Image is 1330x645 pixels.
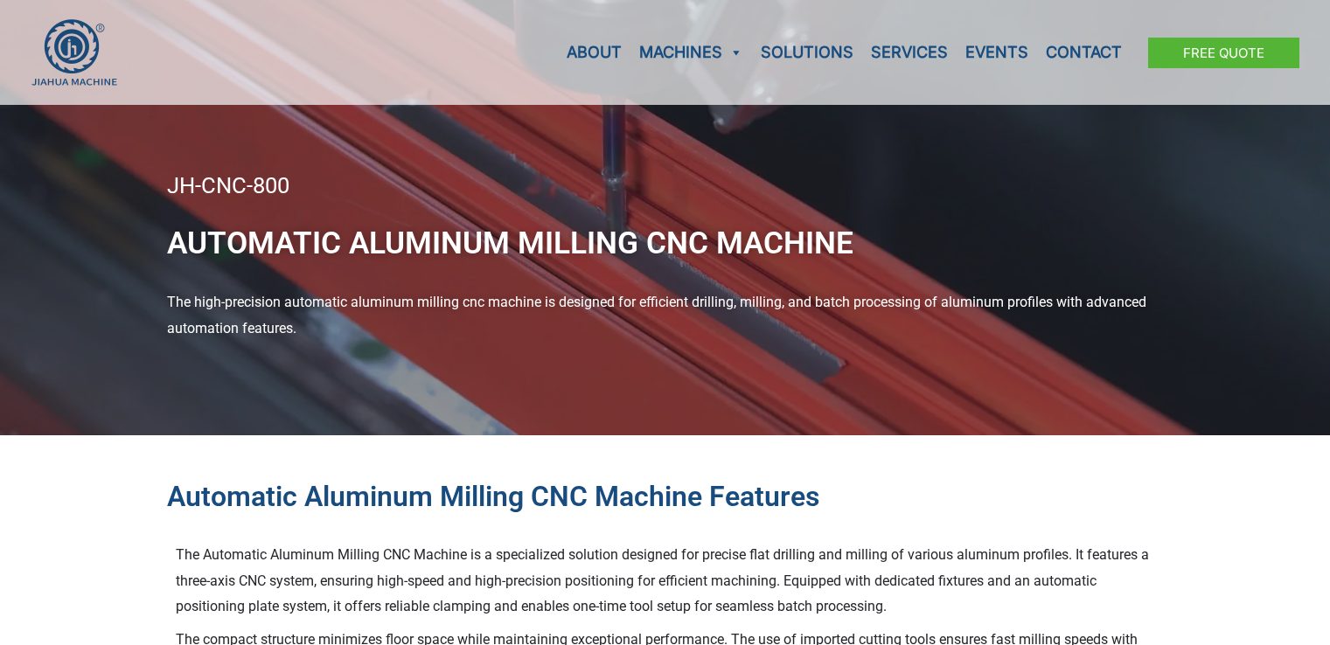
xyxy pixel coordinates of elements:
[167,289,1164,341] p: The high-precision automatic aluminum milling cnc machine is designed for efficient drilling, mil...
[1148,38,1299,68] a: Free Quote
[167,479,1164,516] h2: Automatic Aluminum Milling CNC Machine Features
[167,175,1164,198] div: JH-CNC-800
[176,542,1155,620] p: The Automatic Aluminum Milling CNC Machine is a specialized solution designed for precise flat dr...
[31,18,118,87] img: JH Aluminium Window & Door Processing Machines
[167,215,1164,272] h1: Automatic Aluminum Milling CNC Machine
